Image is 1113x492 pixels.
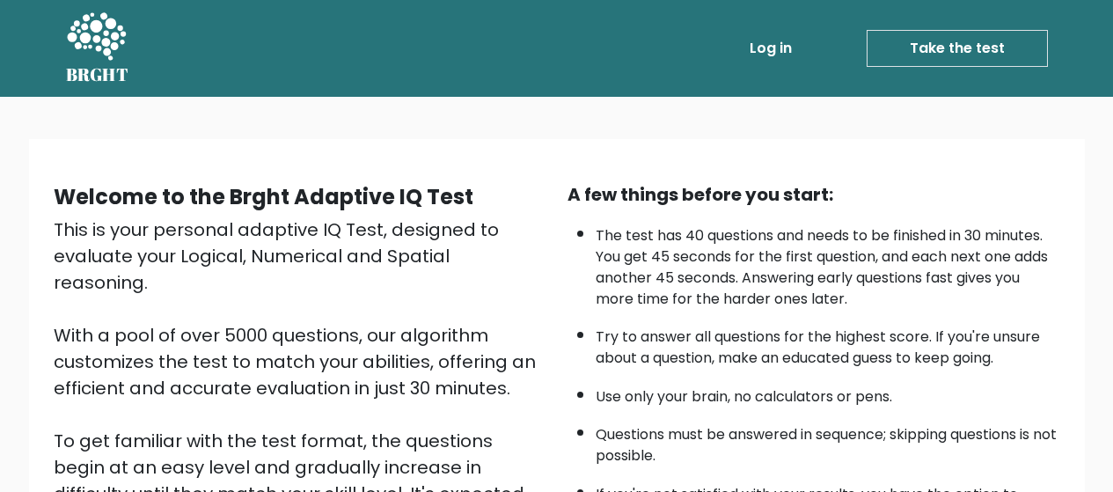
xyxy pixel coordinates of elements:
[596,318,1060,369] li: Try to answer all questions for the highest score. If you're unsure about a question, make an edu...
[596,415,1060,466] li: Questions must be answered in sequence; skipping questions is not possible.
[596,217,1060,310] li: The test has 40 questions and needs to be finished in 30 minutes. You get 45 seconds for the firs...
[66,64,129,85] h5: BRGHT
[54,182,473,211] b: Welcome to the Brght Adaptive IQ Test
[596,378,1060,408] li: Use only your brain, no calculators or pens.
[66,7,129,90] a: BRGHT
[743,31,799,66] a: Log in
[567,181,1060,208] div: A few things before you start:
[867,30,1048,67] a: Take the test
